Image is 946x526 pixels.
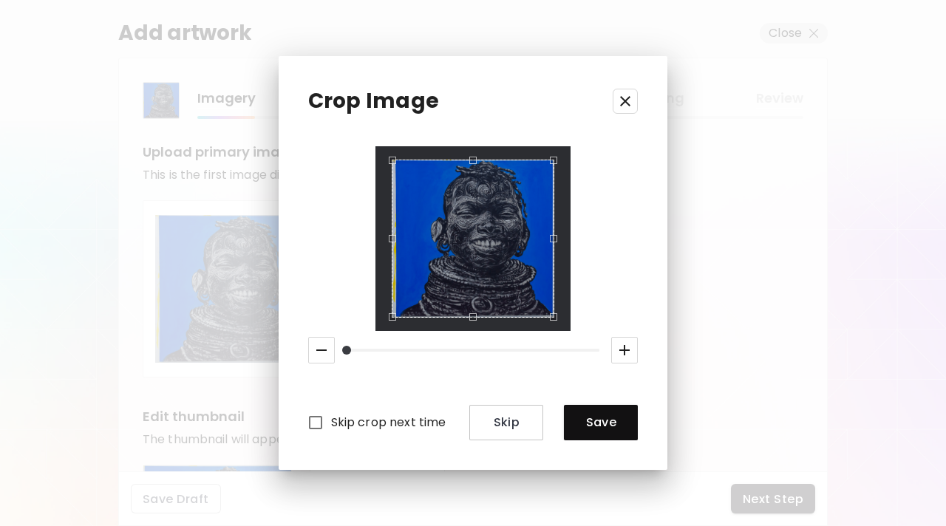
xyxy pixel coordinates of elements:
[469,405,543,440] button: Skip
[331,414,446,431] span: Skip crop next time
[308,86,440,117] p: Crop Image
[564,405,638,440] button: Save
[392,160,554,318] div: Use the arrow keys to move the crop selection area
[576,414,626,430] span: Save
[481,414,531,430] span: Skip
